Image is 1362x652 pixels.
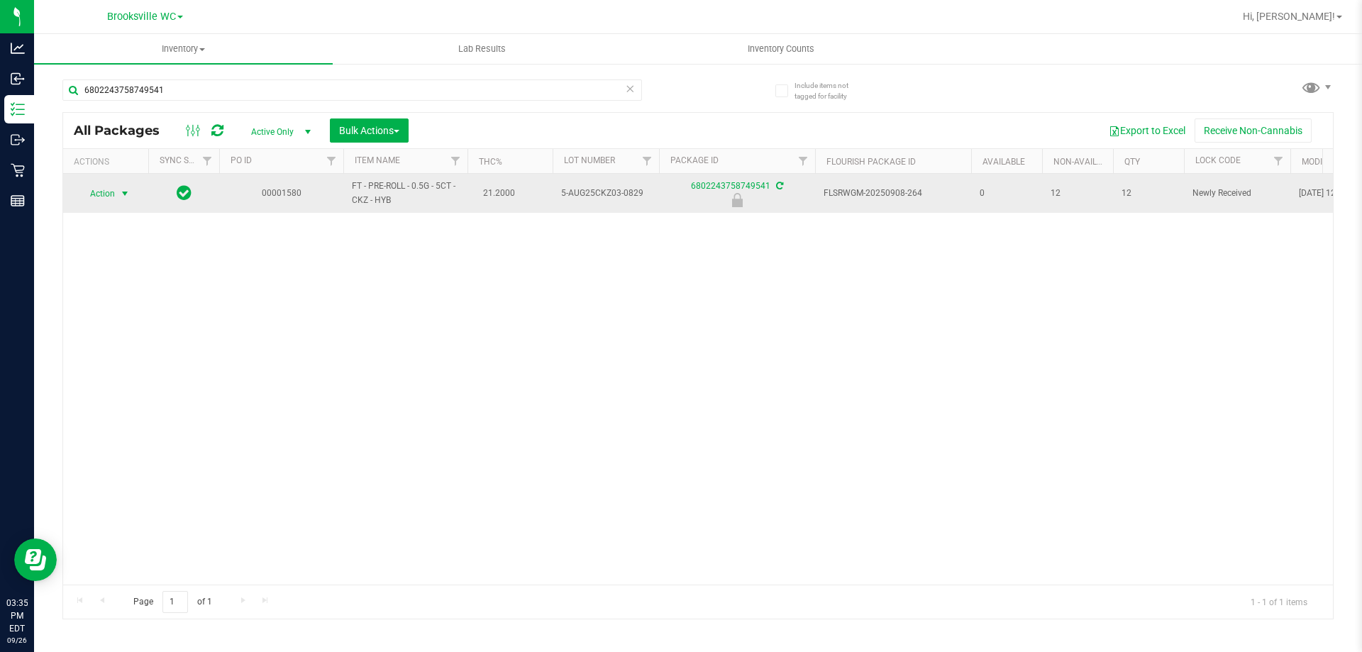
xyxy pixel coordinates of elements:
[352,179,459,206] span: FT - PRE-ROLL - 0.5G - 5CT - CKZ - HYB
[74,123,174,138] span: All Packages
[444,149,467,173] a: Filter
[34,34,333,64] a: Inventory
[1239,591,1319,612] span: 1 - 1 of 1 items
[636,149,659,173] a: Filter
[11,133,25,147] inline-svg: Outbound
[729,43,834,55] span: Inventory Counts
[11,102,25,116] inline-svg: Inventory
[333,34,631,64] a: Lab Results
[160,155,214,165] a: Sync Status
[774,181,783,191] span: Sync from Compliance System
[11,194,25,208] inline-svg: Reports
[631,34,930,64] a: Inventory Counts
[116,184,134,204] span: select
[1195,155,1241,165] a: Lock Code
[657,193,817,207] div: Newly Received
[691,181,770,191] a: 6802243758749541
[1195,118,1312,143] button: Receive Non-Cannabis
[625,79,635,98] span: Clear
[670,155,719,165] a: Package ID
[339,125,399,136] span: Bulk Actions
[1100,118,1195,143] button: Export to Excel
[107,11,176,23] span: Brooksville WC
[14,538,57,581] iframe: Resource center
[121,591,223,613] span: Page of 1
[476,183,522,204] span: 21.2000
[1267,149,1290,173] a: Filter
[77,184,116,204] span: Action
[320,149,343,173] a: Filter
[177,183,192,203] span: In Sync
[6,635,28,646] p: 09/26
[794,80,865,101] span: Include items not tagged for facility
[479,157,502,167] a: THC%
[1051,187,1104,200] span: 12
[231,155,252,165] a: PO ID
[1243,11,1335,22] span: Hi, [PERSON_NAME]!
[1124,157,1140,167] a: Qty
[439,43,525,55] span: Lab Results
[824,187,963,200] span: FLSRWGM-20250908-264
[982,157,1025,167] a: Available
[1053,157,1117,167] a: Non-Available
[792,149,815,173] a: Filter
[11,72,25,86] inline-svg: Inbound
[11,41,25,55] inline-svg: Analytics
[980,187,1034,200] span: 0
[330,118,409,143] button: Bulk Actions
[561,187,650,200] span: 5-AUG25CKZ03-0829
[74,157,143,167] div: Actions
[162,591,188,613] input: 1
[11,163,25,177] inline-svg: Retail
[62,79,642,101] input: Search Package ID, Item Name, SKU, Lot or Part Number...
[262,188,301,198] a: 00001580
[1122,187,1175,200] span: 12
[34,43,333,55] span: Inventory
[564,155,615,165] a: Lot Number
[196,149,219,173] a: Filter
[6,597,28,635] p: 03:35 PM EDT
[355,155,400,165] a: Item Name
[826,157,916,167] a: Flourish Package ID
[1192,187,1282,200] span: Newly Received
